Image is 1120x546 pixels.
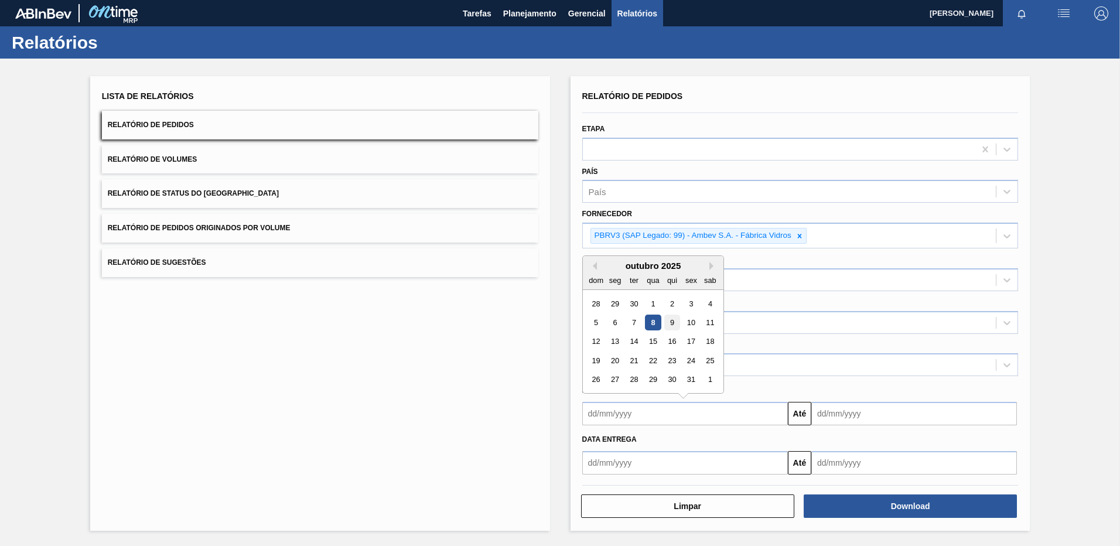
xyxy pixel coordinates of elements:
span: Gerencial [568,6,606,21]
button: Relatório de Pedidos Originados por Volume [102,214,538,243]
div: sab [702,272,718,288]
div: Choose terça-feira, 21 de outubro de 2025 [626,353,641,368]
button: Relatório de Volumes [102,145,538,174]
div: Choose domingo, 5 de outubro de 2025 [588,315,604,330]
div: seg [607,272,623,288]
div: Choose segunda-feira, 27 de outubro de 2025 [607,372,623,388]
div: month 2025-10 [586,294,719,389]
div: Choose quinta-feira, 9 de outubro de 2025 [664,315,679,330]
div: Choose sexta-feira, 31 de outubro de 2025 [683,372,699,388]
span: Relatórios [617,6,657,21]
div: Choose quarta-feira, 29 de outubro de 2025 [645,372,661,388]
div: qui [664,272,679,288]
button: Next Month [709,262,718,270]
span: Lista de Relatórios [102,91,194,101]
div: Choose sábado, 1 de novembro de 2025 [702,372,718,388]
div: Choose domingo, 19 de outubro de 2025 [588,353,604,368]
div: Choose sexta-feira, 10 de outubro de 2025 [683,315,699,330]
img: Logout [1094,6,1108,21]
div: Choose quarta-feira, 1 de outubro de 2025 [645,296,661,312]
div: Choose sexta-feira, 17 de outubro de 2025 [683,334,699,350]
div: Choose terça-feira, 30 de setembro de 2025 [626,296,641,312]
div: Choose segunda-feira, 13 de outubro de 2025 [607,334,623,350]
div: Choose quinta-feira, 2 de outubro de 2025 [664,296,679,312]
button: Notificações [1003,5,1040,22]
button: Relatório de Status do [GEOGRAPHIC_DATA] [102,179,538,208]
input: dd/mm/yyyy [811,402,1017,425]
div: Choose sábado, 18 de outubro de 2025 [702,334,718,350]
div: Choose domingo, 12 de outubro de 2025 [588,334,604,350]
input: dd/mm/yyyy [582,402,788,425]
button: Até [788,451,811,475]
span: Relatório de Volumes [108,155,197,163]
div: Choose sexta-feira, 24 de outubro de 2025 [683,353,699,368]
div: Choose terça-feira, 14 de outubro de 2025 [626,334,641,350]
div: Choose segunda-feira, 20 de outubro de 2025 [607,353,623,368]
div: Choose quarta-feira, 8 de outubro de 2025 [645,315,661,330]
div: Choose quinta-feira, 23 de outubro de 2025 [664,353,679,368]
img: userActions [1057,6,1071,21]
div: Choose sábado, 4 de outubro de 2025 [702,296,718,312]
div: sex [683,272,699,288]
button: Download [804,494,1017,518]
input: dd/mm/yyyy [582,451,788,475]
h1: Relatórios [12,36,220,49]
div: dom [588,272,604,288]
div: Choose sexta-feira, 3 de outubro de 2025 [683,296,699,312]
button: Limpar [581,494,794,518]
div: Choose terça-feira, 28 de outubro de 2025 [626,372,641,388]
span: Relatório de Pedidos Originados por Volume [108,224,291,232]
div: Choose quarta-feira, 22 de outubro de 2025 [645,353,661,368]
input: dd/mm/yyyy [811,451,1017,475]
div: Choose domingo, 28 de setembro de 2025 [588,296,604,312]
button: Até [788,402,811,425]
span: Relatório de Pedidos [108,121,194,129]
span: Data Entrega [582,435,637,443]
label: Fornecedor [582,210,632,218]
button: Relatório de Sugestões [102,248,538,277]
div: Choose sábado, 11 de outubro de 2025 [702,315,718,330]
span: Relatório de Status do [GEOGRAPHIC_DATA] [108,189,279,197]
div: ter [626,272,641,288]
button: Relatório de Pedidos [102,111,538,139]
span: Relatório de Sugestões [108,258,206,267]
span: Tarefas [463,6,491,21]
div: Choose quinta-feira, 16 de outubro de 2025 [664,334,679,350]
label: País [582,168,598,176]
div: Choose terça-feira, 7 de outubro de 2025 [626,315,641,330]
label: Etapa [582,125,605,133]
div: qua [645,272,661,288]
div: Choose segunda-feira, 6 de outubro de 2025 [607,315,623,330]
div: Choose domingo, 26 de outubro de 2025 [588,372,604,388]
img: TNhmsLtSVTkK8tSr43FrP2fwEKptu5GPRR3wAAAABJRU5ErkJggg== [15,8,71,19]
div: PBRV3 (SAP Legado: 99) - Ambev S.A. - Fábrica Vidros [591,228,793,243]
div: Choose segunda-feira, 29 de setembro de 2025 [607,296,623,312]
div: outubro 2025 [583,261,723,271]
div: Choose sábado, 25 de outubro de 2025 [702,353,718,368]
div: Choose quarta-feira, 15 de outubro de 2025 [645,334,661,350]
div: Choose quinta-feira, 30 de outubro de 2025 [664,372,679,388]
button: Previous Month [589,262,597,270]
div: País [589,187,606,197]
span: Planejamento [503,6,556,21]
span: Relatório de Pedidos [582,91,683,101]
